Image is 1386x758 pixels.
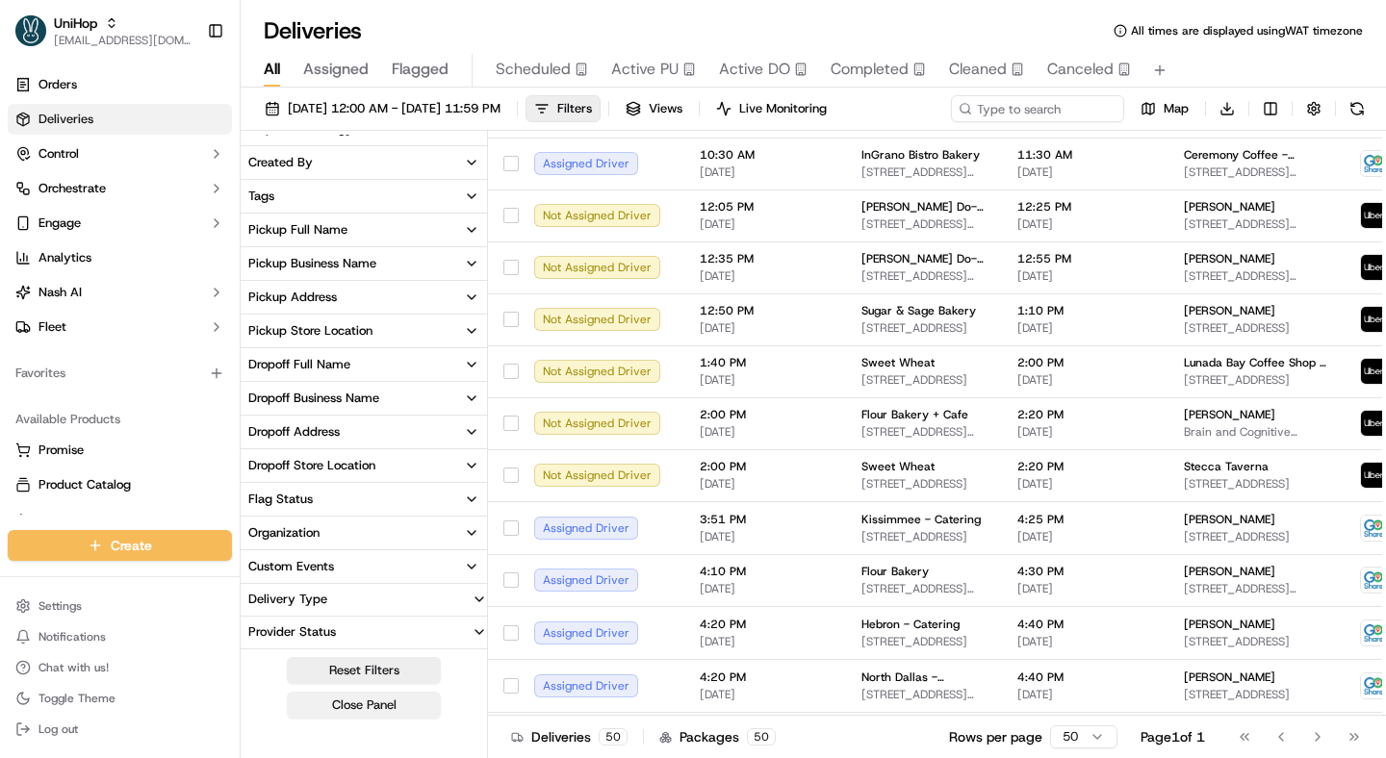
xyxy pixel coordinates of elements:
span: [PERSON_NAME] [1184,407,1275,422]
img: Nash [19,19,58,58]
span: [PERSON_NAME] [1184,617,1275,632]
a: Deliveries [8,104,232,135]
span: Assigned [303,58,369,81]
button: Chat with us! [8,654,232,681]
img: 1736555255976-a54dd68f-1ca7-489b-9aae-adbdc363a1c4 [19,184,54,218]
button: Reset Filters [287,657,441,684]
button: [EMAIL_ADDRESS][DOMAIN_NAME] [54,33,192,48]
span: [DATE] [700,687,831,702]
span: [DATE] [1017,268,1153,284]
div: 50 [747,728,776,745]
span: All [264,58,280,81]
span: [DATE] [700,529,831,544]
span: 2:20 PM [1017,459,1153,474]
span: [DATE] [1017,476,1153,492]
button: Pickup Full Name [241,214,487,246]
div: Packages [659,727,776,746]
div: Page 1 of 1 [1141,727,1205,746]
span: [STREET_ADDRESS] [1184,687,1329,702]
span: [STREET_ADDRESS] [1184,529,1329,544]
button: Live Monitoring [707,95,835,122]
img: goshare_logo.png [1361,620,1386,645]
span: 4:10 PM [700,564,831,579]
div: 📗 [19,281,35,296]
span: Brain and Cognitive Sciences Complex, [STREET_ADDRESS] [1184,424,1329,440]
span: Views [649,100,682,117]
button: Returns [8,504,232,535]
span: [STREET_ADDRESS][PERSON_NAME] [1184,268,1329,284]
span: 11:30 AM [1017,147,1153,163]
div: Provider Status [241,623,344,641]
button: Refresh [1344,95,1371,122]
img: goshare_logo.png [1361,568,1386,593]
span: [DATE] [1017,320,1153,336]
img: goshare_logo.png [1361,151,1386,176]
span: Ceremony Coffee - UniHop [1184,147,1329,163]
span: 4:20 PM [700,670,831,685]
div: Flag Status [248,491,313,508]
span: Flour Bakery + Cafe [861,407,968,422]
span: 12:55 PM [1017,251,1153,266]
button: Toggle Theme [8,685,232,712]
span: UniHop [54,13,97,33]
a: Returns [15,511,224,528]
span: 10:30 AM [700,147,831,163]
span: Create [111,536,152,555]
span: Orchestrate [38,180,106,197]
span: InGrano Bistro Bakery [861,147,980,163]
button: Create [8,530,232,561]
button: Filters [526,95,601,122]
span: 12:35 PM [700,251,831,266]
span: Sweet Wheat [861,355,935,370]
span: [STREET_ADDRESS][PERSON_NAME] [1184,216,1329,232]
div: Favorites [8,358,232,389]
span: [STREET_ADDRESS] [861,320,987,336]
div: Dropoff Store Location [248,457,375,474]
span: Settings [38,598,82,614]
button: Dropoff Store Location [241,449,487,482]
span: [STREET_ADDRESS][US_STATE] [1184,164,1329,180]
button: Nash AI [8,277,232,308]
input: Got a question? Start typing here... [50,124,346,144]
span: Orders [38,76,77,93]
button: Pickup Store Location [241,315,487,347]
span: [DATE] [1017,216,1153,232]
span: Knowledge Base [38,279,147,298]
button: Flag Status [241,483,487,516]
div: Dropoff Address [248,423,340,441]
span: [STREET_ADDRESS] [861,476,987,492]
span: 4:25 PM [1017,512,1153,527]
span: Deliveries [38,111,93,128]
div: 💻 [163,281,178,296]
div: We're available if you need us! [65,203,244,218]
span: [DATE] [700,372,831,388]
span: [DATE] [700,164,831,180]
span: Promise [38,442,84,459]
button: Custom Events [241,550,487,583]
span: Cleaned [949,58,1007,81]
button: Notifications [8,623,232,650]
button: Created By [241,146,487,179]
span: [DATE] 12:00 AM - [DATE] 11:59 PM [288,100,500,117]
span: Pylon [192,326,233,341]
span: Log out [38,721,78,737]
span: [STREET_ADDRESS][US_STATE] [861,581,987,596]
img: uber-new-logo.jpeg [1361,307,1386,332]
span: [DATE] [700,424,831,440]
a: Product Catalog [15,476,224,493]
span: [DATE] [1017,372,1153,388]
span: 4:30 PM [1017,564,1153,579]
span: [STREET_ADDRESS] [861,372,987,388]
button: Views [617,95,691,122]
span: Active DO [719,58,790,81]
button: Tags [241,180,487,213]
span: Stecca Taverna [1184,459,1269,474]
span: 4:40 PM [1017,670,1153,685]
button: Control [8,139,232,169]
img: goshare_logo.png [1361,516,1386,541]
a: Powered byPylon [136,325,233,341]
span: [PERSON_NAME] [1184,251,1275,266]
span: [DATE] [1017,581,1153,596]
div: Delivery Type [241,591,335,608]
span: North Dallas - Catering [861,670,987,685]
